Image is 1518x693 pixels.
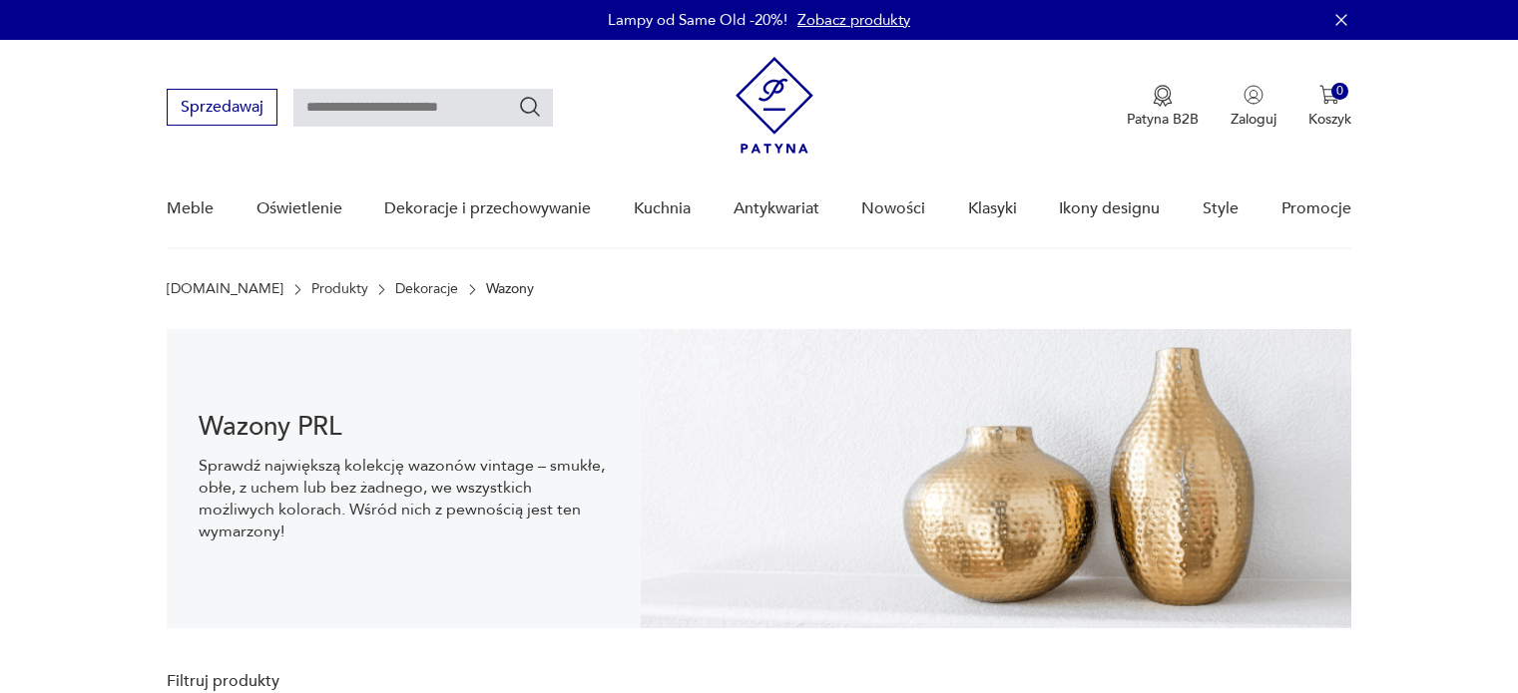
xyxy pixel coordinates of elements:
[1244,85,1264,105] img: Ikonka użytkownika
[518,95,542,119] button: Szukaj
[199,455,609,542] p: Sprawdź największą kolekcję wazonów vintage – smukłe, obłe, z uchem lub bez żadnego, we wszystkic...
[1308,85,1351,129] button: 0Koszyk
[861,171,925,247] a: Nowości
[734,171,819,247] a: Antykwariat
[256,171,342,247] a: Oświetlenie
[167,89,277,126] button: Sprzedawaj
[1127,110,1199,129] p: Patyna B2B
[1319,85,1339,105] img: Ikona koszyka
[1331,83,1348,100] div: 0
[167,102,277,116] a: Sprzedawaj
[1127,85,1199,129] button: Patyna B2B
[1127,85,1199,129] a: Ikona medaluPatyna B2B
[608,10,787,30] p: Lampy od Same Old -20%!
[384,171,591,247] a: Dekoracje i przechowywanie
[199,415,609,439] h1: Wazony PRL
[1231,85,1276,129] button: Zaloguj
[797,10,910,30] a: Zobacz produkty
[1203,171,1239,247] a: Style
[641,329,1351,628] img: Wazony vintage
[167,281,283,297] a: [DOMAIN_NAME]
[395,281,458,297] a: Dekoracje
[1153,85,1173,107] img: Ikona medalu
[167,670,411,692] p: Filtruj produkty
[167,171,214,247] a: Meble
[634,171,691,247] a: Kuchnia
[968,171,1017,247] a: Klasyki
[1059,171,1160,247] a: Ikony designu
[311,281,368,297] a: Produkty
[486,281,534,297] p: Wazony
[1281,171,1351,247] a: Promocje
[736,57,813,154] img: Patyna - sklep z meblami i dekoracjami vintage
[1231,110,1276,129] p: Zaloguj
[1308,110,1351,129] p: Koszyk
